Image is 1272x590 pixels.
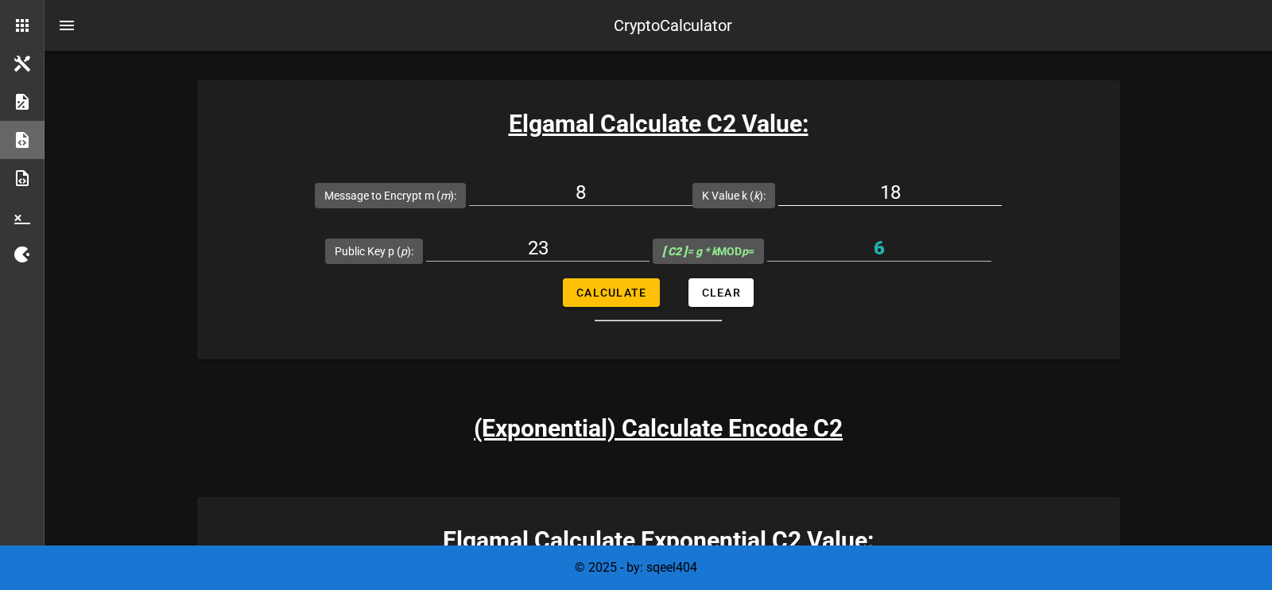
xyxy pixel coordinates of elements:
[662,245,687,258] b: [ C2 ]
[197,522,1120,558] h3: Elgamal Calculate Exponential C2 Value:
[401,245,407,258] i: p
[440,189,450,202] i: m
[701,286,741,299] span: Clear
[688,278,754,307] button: Clear
[662,245,717,258] i: = g * k
[754,189,759,202] i: k
[742,245,748,258] i: p
[662,245,754,258] span: MOD =
[575,560,697,575] span: © 2025 - by: sqeel404
[48,6,86,45] button: nav-menu-toggle
[197,106,1120,142] h3: Elgamal Calculate C2 Value:
[614,14,732,37] div: CryptoCalculator
[563,278,659,307] button: Calculate
[702,188,766,204] label: K Value k ( ):
[576,286,646,299] span: Calculate
[324,188,456,204] label: Message to Encrypt m ( ):
[474,410,843,446] h3: (Exponential) Calculate Encode C2
[335,243,413,259] label: Public Key p ( ):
